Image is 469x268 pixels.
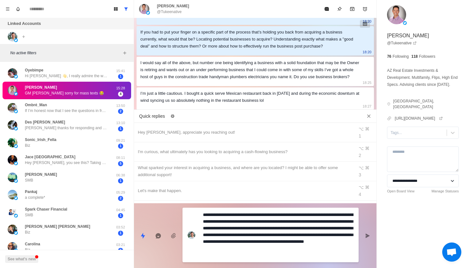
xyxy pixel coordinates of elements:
[403,21,407,25] img: picture
[25,177,33,183] p: SMB
[25,195,45,200] p: a complete*
[139,4,149,14] img: picture
[14,214,18,218] img: picture
[118,74,123,79] span: 1
[167,229,180,242] button: Add media
[387,40,417,46] a: @Tukeenative
[25,189,37,195] p: Pankaj
[393,54,409,59] p: Following
[8,242,17,252] img: picture
[387,189,414,194] a: Open Board View
[25,241,40,247] p: Carolina
[25,143,30,148] p: Biz
[25,206,67,212] p: Spark Chaser Financial
[8,138,17,147] img: picture
[363,18,372,25] p: 18:20
[8,190,17,199] img: picture
[395,115,443,121] a: [URL][DOMAIN_NAME]
[419,54,435,59] p: Followers
[387,67,459,88] p: AZ Real Estate Investments & Development. Multifamily, Flips, High End Specs. Advising clients si...
[359,145,373,159] div: ⌥ ⌘ 2
[14,127,18,130] img: picture
[25,160,108,166] p: Hey [PERSON_NAME], you see this? Taking on a couple more partners, and this would be a gold mine ...
[14,196,18,200] img: picture
[157,3,189,9] p: [PERSON_NAME]
[113,207,129,213] p: 04:45
[411,54,418,59] p: 118
[118,161,123,166] span: 5
[363,48,372,56] p: 18:20
[113,120,129,126] p: 13:10
[25,67,43,73] p: Oyebimpe
[139,113,165,120] p: Quick replies
[25,172,57,177] p: [PERSON_NAME]
[346,3,359,15] button: Archive
[157,9,182,15] p: @Tukeenative
[8,120,17,130] img: picture
[118,248,123,253] span: 1
[113,190,129,195] p: 05:29
[25,125,108,131] p: [PERSON_NAME] thanks for responding and apologies for the late response, what sparked my interest...
[138,129,350,136] div: Hey [PERSON_NAME], appreciate you reaching out!
[113,173,129,178] p: 06:38
[359,125,373,139] div: ⌥ ⌘ 1
[14,231,18,235] img: picture
[387,5,406,24] img: picture
[113,242,129,248] p: 03:21
[137,229,149,242] button: Quick replies
[387,32,429,40] p: [PERSON_NAME]
[363,79,372,86] p: 18:25
[431,189,459,194] a: Manage Statuses
[3,4,13,14] button: Menu
[25,102,47,108] p: Ombré_Man
[8,207,17,217] img: picture
[5,255,38,263] button: See what's new
[333,3,346,15] button: Pin
[359,184,373,198] div: ⌥ ⌘ 4
[118,196,123,201] span: 2
[118,178,123,183] span: 1
[118,109,123,114] span: 2
[359,164,373,178] div: ⌥ ⌘ 3
[8,32,17,41] img: picture
[14,109,18,113] img: picture
[8,173,17,182] img: picture
[113,155,129,160] p: 08:11
[25,229,30,235] p: Biz
[113,103,129,108] p: 13:50
[361,229,374,242] button: Send message
[10,50,121,56] p: No active filters
[14,161,18,165] img: picture
[25,224,90,229] p: [PERSON_NAME] [PERSON_NAME]
[118,231,123,236] span: 1
[13,4,23,14] button: Notifications
[14,92,18,96] img: picture
[8,155,17,165] img: picture
[138,148,350,155] div: I'm curious, what ultimately has you looking to acquiring a cash-flowing business?
[14,75,18,78] img: picture
[140,59,360,80] div: I would say all of the above, but number one being identifying a business with a solid foundation...
[20,33,27,41] button: Add account
[25,247,30,253] p: Biz
[14,144,18,148] img: picture
[138,164,350,178] div: What sparked your interest in acquiring a business, and where are you located? I might be able to...
[8,20,41,27] p: Linked Accounts
[118,213,123,218] span: 1
[118,92,123,97] span: 4
[113,225,129,230] p: 03:52
[121,4,131,14] button: Show all conversations
[14,38,18,42] img: picture
[121,49,129,57] button: Add filters
[8,68,17,78] img: picture
[393,98,459,110] p: [GEOGRAPHIC_DATA], [GEOGRAPHIC_DATA]
[140,29,360,50] div: If you had to put your finger on a specific part of the process that’s holding you back from acqu...
[8,225,17,234] img: picture
[167,111,178,121] button: Edit quick replies
[25,108,108,114] p: If I’m honest now that I see the questions in front of me I’d say all three . Because I’m so unde...
[138,187,350,194] div: Let's make that happen.
[14,249,18,252] img: picture
[140,90,360,104] div: I’m just a little cautious. I bought a quick serve Mexican restaurant back in [DATE] and during t...
[118,144,123,149] span: 1
[111,4,121,14] button: Board View
[25,85,57,90] p: [PERSON_NAME]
